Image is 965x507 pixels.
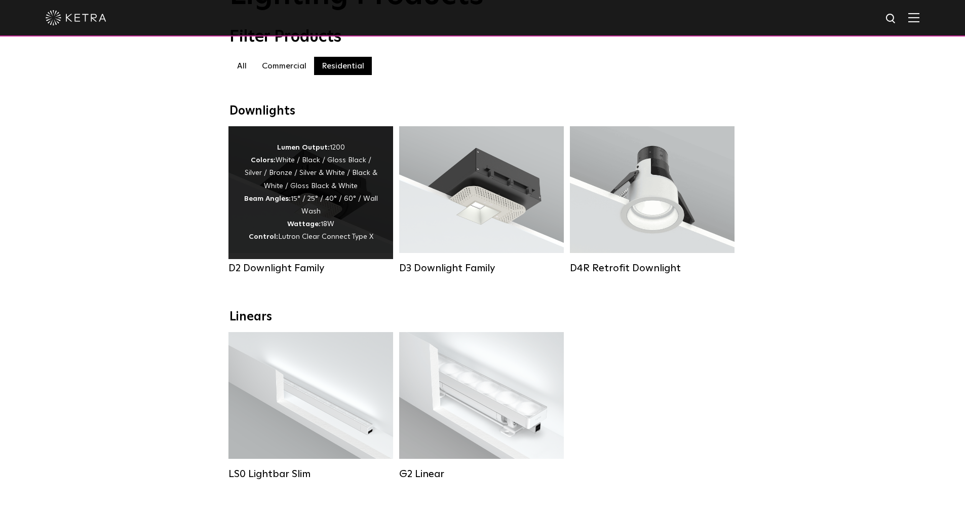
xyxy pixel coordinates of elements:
div: 1200 White / Black / Gloss Black / Silver / Bronze / Silver & White / Black & White / Gloss Black... [244,141,378,244]
label: Commercial [254,57,314,75]
a: G2 Linear Lumen Output:400 / 700 / 1000Colors:WhiteBeam Angles:Flood / [GEOGRAPHIC_DATA] / Narrow... [399,332,564,482]
strong: Beam Angles: [244,195,291,202]
label: Residential [314,57,372,75]
div: D4R Retrofit Downlight [570,262,735,274]
label: All [229,57,254,75]
div: Downlights [229,104,736,119]
div: G2 Linear [399,468,564,480]
div: LS0 Lightbar Slim [228,468,393,480]
img: Hamburger%20Nav.svg [908,13,919,22]
a: D4R Retrofit Downlight Lumen Output:800Colors:White / BlackBeam Angles:15° / 25° / 40° / 60°Watta... [570,126,735,276]
a: D3 Downlight Family Lumen Output:700 / 900 / 1100Colors:White / Black / Silver / Bronze / Paintab... [399,126,564,276]
img: search icon [885,13,898,25]
div: D3 Downlight Family [399,262,564,274]
strong: Control: [249,233,278,240]
strong: Wattage: [287,221,321,228]
strong: Lumen Output: [277,144,330,151]
div: D2 Downlight Family [228,262,393,274]
strong: Colors: [251,157,276,164]
div: Linears [229,310,736,324]
span: Lutron Clear Connect Type X [278,233,373,240]
div: Filter Products [229,27,736,47]
a: D2 Downlight Family Lumen Output:1200Colors:White / Black / Gloss Black / Silver / Bronze / Silve... [228,126,393,276]
img: ketra-logo-2019-white [46,10,106,25]
a: LS0 Lightbar Slim Lumen Output:200 / 350Colors:White / BlackControl:X96 Controller [228,332,393,482]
